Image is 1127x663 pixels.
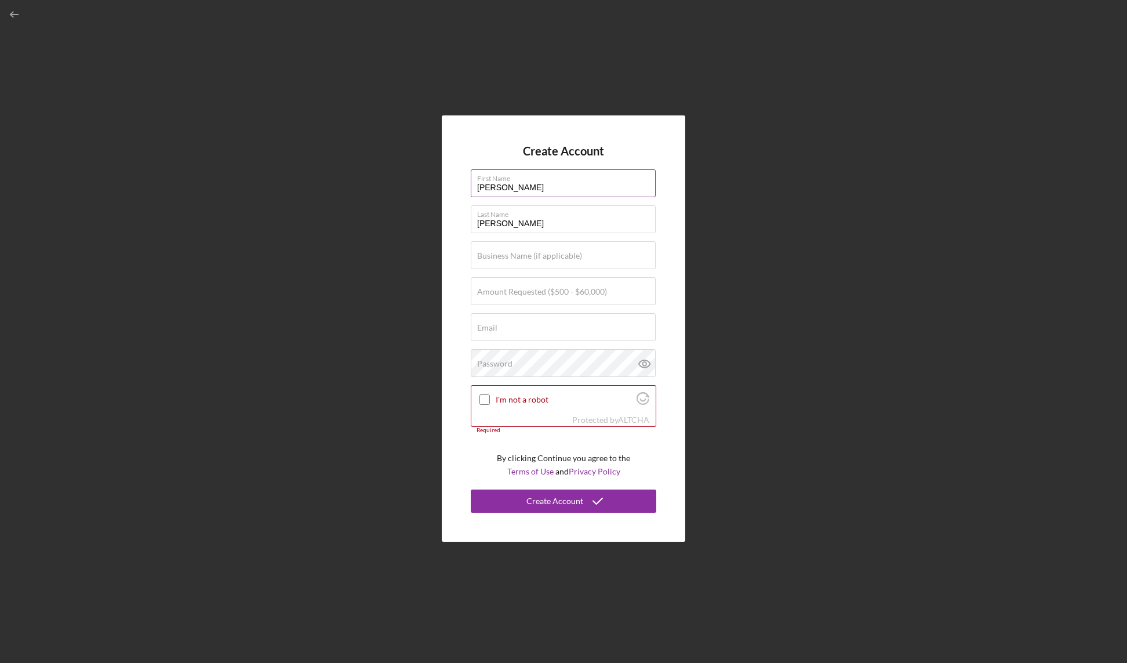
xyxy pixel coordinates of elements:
[477,206,656,219] label: Last Name
[477,323,497,332] label: Email
[477,170,656,183] label: First Name
[572,415,649,425] div: Protected by
[569,466,620,476] a: Privacy Policy
[471,427,656,434] div: Required
[618,415,649,425] a: Visit Altcha.org
[497,452,630,478] p: By clicking Continue you agree to the and
[507,466,554,476] a: Terms of Use
[477,251,582,260] label: Business Name (if applicable)
[496,395,633,404] label: I'm not a robot
[526,490,583,513] div: Create Account
[523,144,604,158] h4: Create Account
[477,359,512,368] label: Password
[477,287,607,296] label: Amount Requested ($500 - $60,000)
[471,490,656,513] button: Create Account
[637,397,649,407] a: Visit Altcha.org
